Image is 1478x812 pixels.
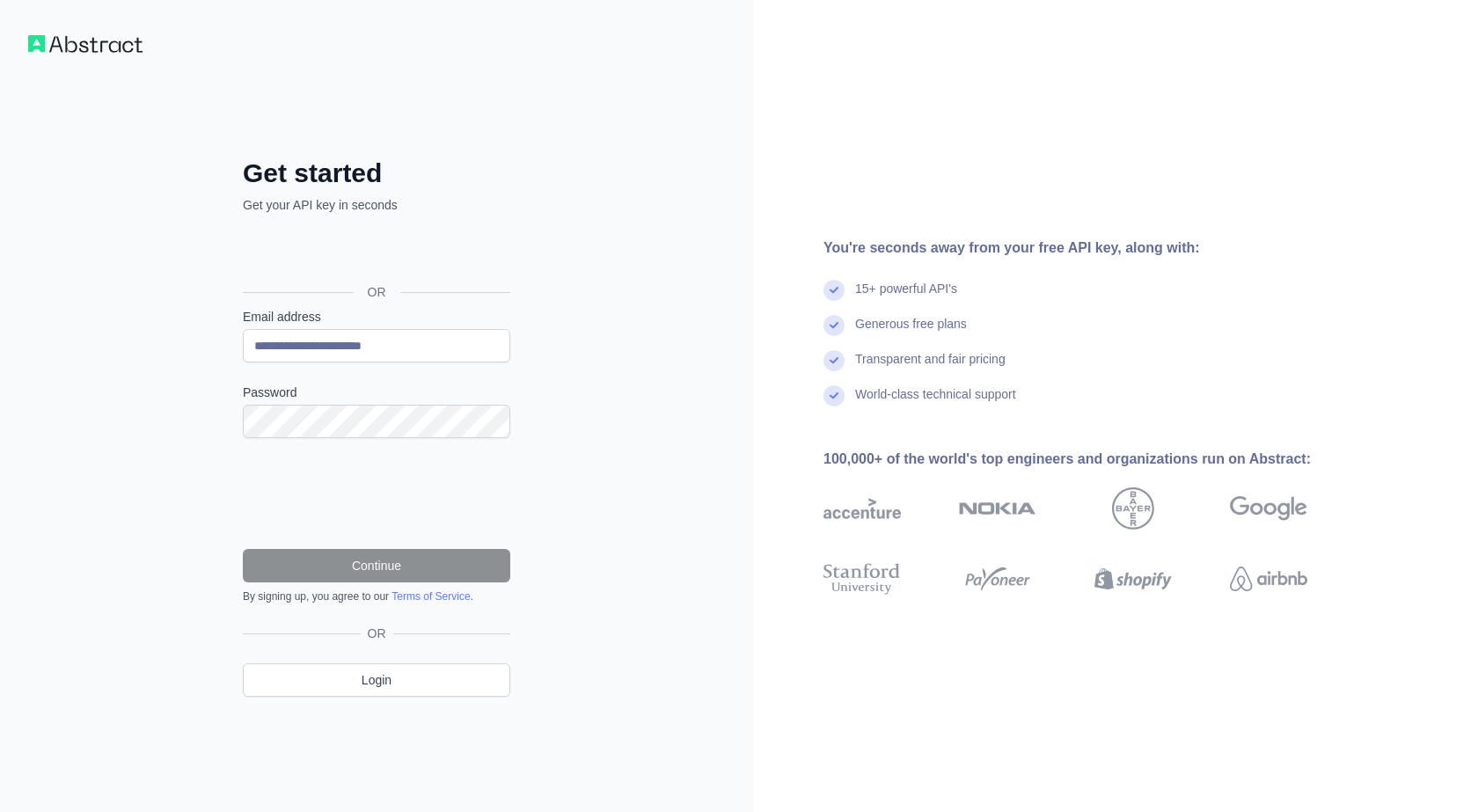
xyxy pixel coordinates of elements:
[243,196,510,214] p: Get your API key in seconds
[243,384,510,401] label: Password
[959,487,1036,530] img: nokia
[823,280,845,301] img: check mark
[234,233,516,272] iframe: زر تسجيل الدخول باستخدام حساب Google
[361,625,393,642] span: OR
[391,590,470,603] a: Terms of Service
[823,315,845,336] img: check mark
[243,549,510,582] button: Continue
[823,487,901,530] img: accenture
[354,283,400,301] span: OR
[823,560,901,598] img: stanford university
[243,157,510,189] h2: Get started
[823,238,1364,259] div: You're seconds away from your free API key, along with:
[28,35,143,53] img: Workflow
[855,280,957,315] div: 15+ powerful API's
[1230,487,1307,530] img: google
[1112,487,1154,530] img: bayer
[1230,560,1307,598] img: airbnb
[243,459,510,528] iframe: reCAPTCHA
[243,308,510,326] label: Email address
[243,663,510,697] a: Login
[959,560,1036,598] img: payoneer
[823,385,845,406] img: check mark
[855,315,967,350] div: Generous free plans
[823,449,1364,470] div: 100,000+ of the world's top engineers and organizations run on Abstract:
[1094,560,1172,598] img: shopify
[243,589,510,604] div: By signing up, you agree to our .
[855,385,1016,421] div: World-class technical support
[855,350,1006,385] div: Transparent and fair pricing
[823,350,845,371] img: check mark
